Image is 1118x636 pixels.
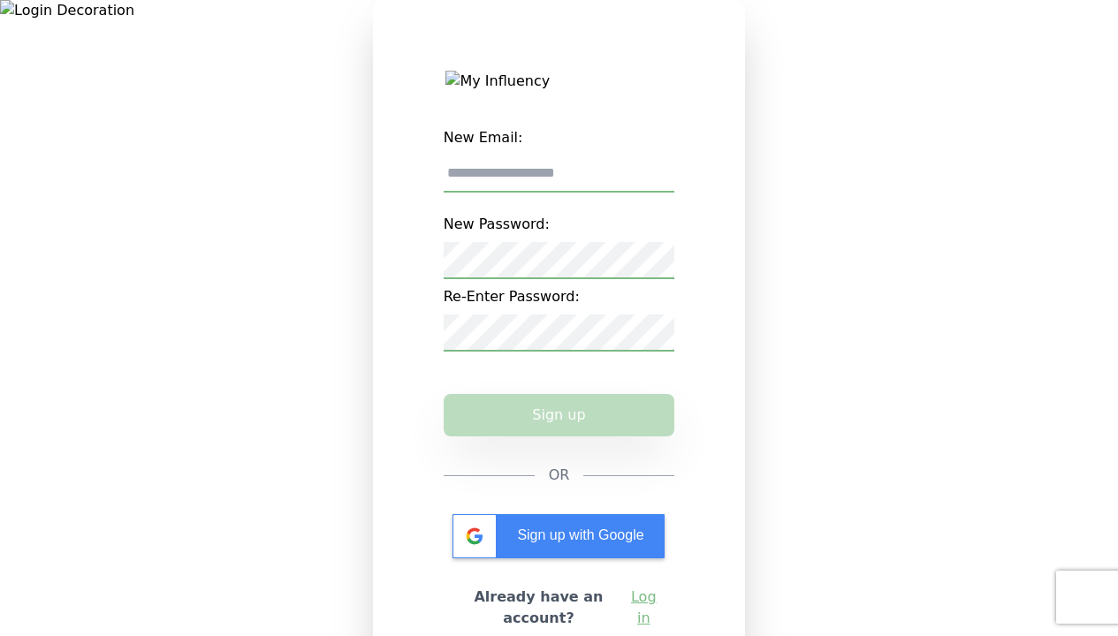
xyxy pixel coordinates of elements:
button: Sign up [444,394,675,436]
label: New Email: [444,120,675,155]
label: New Password: [444,207,675,242]
span: OR [549,465,570,486]
span: Sign up with Google [517,527,643,542]
a: Log in [627,587,660,629]
label: Re-Enter Password: [444,279,675,314]
div: Sign up with Google [453,514,665,558]
h2: Already have an account? [458,587,620,629]
img: My Influency [445,71,672,92]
